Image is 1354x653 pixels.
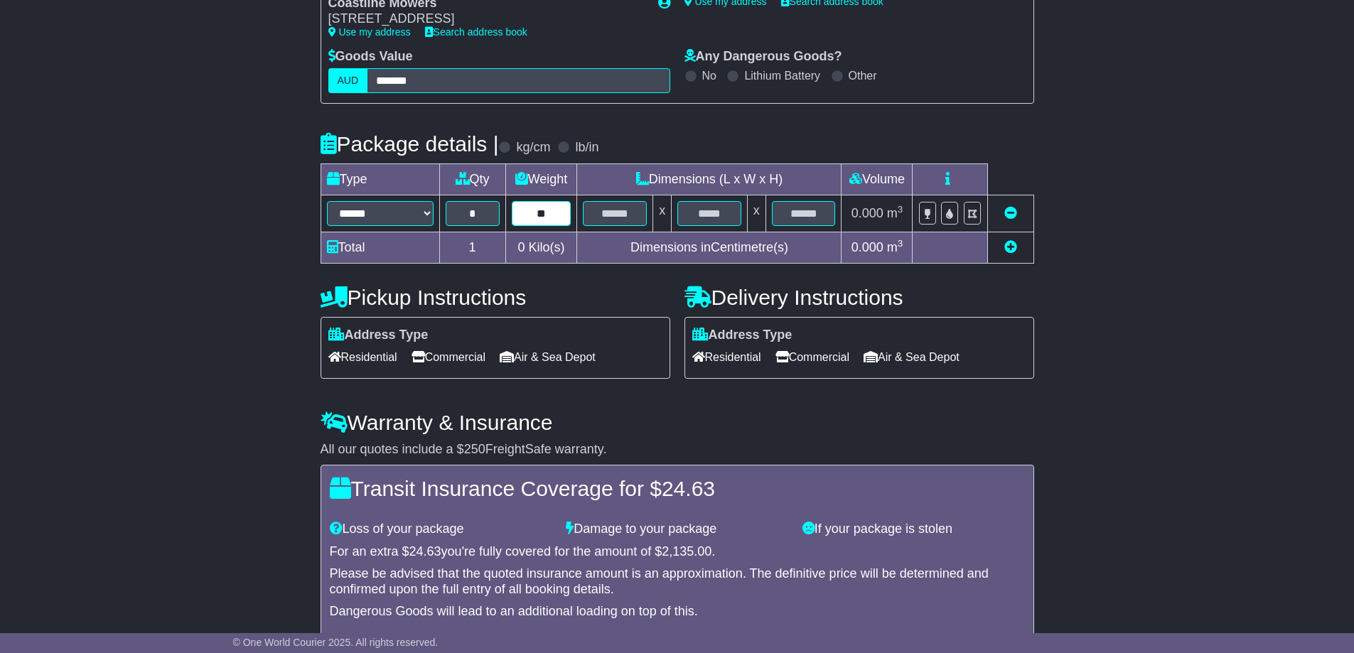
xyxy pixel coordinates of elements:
span: 2,135.00 [662,544,711,558]
span: Air & Sea Depot [864,346,960,368]
td: Kilo(s) [505,232,577,263]
h4: Pickup Instructions [321,286,670,309]
span: Commercial [775,346,849,368]
label: lb/in [575,140,598,156]
td: Dimensions in Centimetre(s) [577,232,842,263]
span: Residential [692,346,761,368]
label: Any Dangerous Goods? [684,49,842,65]
h4: Delivery Instructions [684,286,1034,309]
td: Qty [439,163,505,195]
label: Other [849,69,877,82]
span: 24.63 [409,544,441,558]
a: Use my address [328,26,411,38]
td: Total [321,232,439,263]
div: Please be advised that the quoted insurance amount is an approximation. The definitive price will... [330,566,1025,597]
div: All our quotes include a $ FreightSafe warranty. [321,442,1034,458]
span: 24.63 [662,477,715,500]
h4: Warranty & Insurance [321,411,1034,434]
td: x [653,195,672,232]
div: [STREET_ADDRESS] [328,11,644,27]
a: Add new item [1004,240,1017,254]
label: kg/cm [516,140,550,156]
div: If your package is stolen [795,522,1032,537]
td: Dimensions (L x W x H) [577,163,842,195]
span: Residential [328,346,397,368]
div: For an extra $ you're fully covered for the amount of $ . [330,544,1025,560]
label: Lithium Battery [744,69,820,82]
td: 1 [439,232,505,263]
label: Address Type [692,328,792,343]
td: Weight [505,163,577,195]
div: Damage to your package [559,522,795,537]
label: Address Type [328,328,429,343]
label: AUD [328,68,368,93]
td: Volume [842,163,913,195]
td: x [747,195,765,232]
span: m [887,240,903,254]
span: 0 [517,240,525,254]
div: Loss of your package [323,522,559,537]
span: m [887,206,903,220]
label: Goods Value [328,49,413,65]
span: 0.000 [851,240,883,254]
label: No [702,69,716,82]
span: 250 [464,442,485,456]
span: Commercial [412,346,485,368]
sup: 3 [898,204,903,215]
td: Type [321,163,439,195]
span: 0.000 [851,206,883,220]
sup: 3 [898,238,903,249]
h4: Package details | [321,132,499,156]
a: Search address book [425,26,527,38]
div: Dangerous Goods will lead to an additional loading on top of this. [330,604,1025,620]
span: © One World Courier 2025. All rights reserved. [233,637,439,648]
h4: Transit Insurance Coverage for $ [330,477,1025,500]
span: Air & Sea Depot [500,346,596,368]
a: Remove this item [1004,206,1017,220]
